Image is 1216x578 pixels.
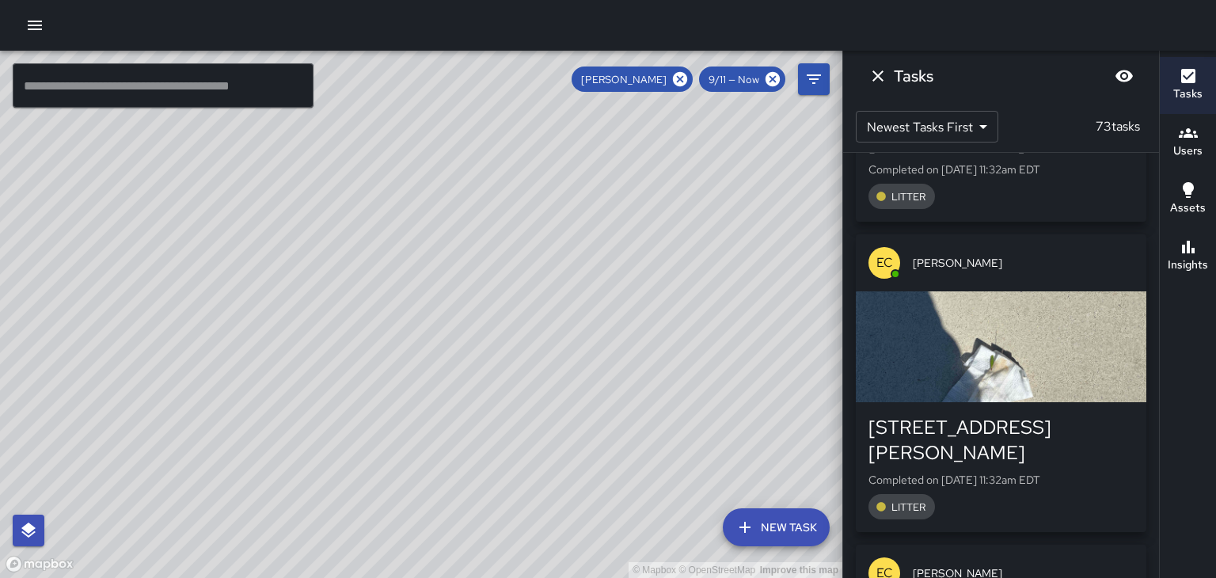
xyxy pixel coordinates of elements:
[868,162,1134,177] p: Completed on [DATE] 11:32am EDT
[798,63,830,95] button: Filters
[856,234,1146,532] button: EC[PERSON_NAME][STREET_ADDRESS][PERSON_NAME]Completed on [DATE] 11:32am EDTLITTER
[699,67,785,92] div: 9/11 — Now
[882,190,935,203] span: LITTER
[1173,86,1203,103] h6: Tasks
[894,63,933,89] h6: Tasks
[723,508,830,546] button: New Task
[1168,257,1208,274] h6: Insights
[1160,228,1216,285] button: Insights
[572,73,676,86] span: [PERSON_NAME]
[862,60,894,92] button: Dismiss
[1160,114,1216,171] button: Users
[868,415,1134,466] div: [STREET_ADDRESS][PERSON_NAME]
[868,472,1134,488] p: Completed on [DATE] 11:32am EDT
[699,73,769,86] span: 9/11 — Now
[913,255,1134,271] span: [PERSON_NAME]
[1160,57,1216,114] button: Tasks
[856,111,998,143] div: Newest Tasks First
[1089,117,1146,136] p: 73 tasks
[572,67,693,92] div: [PERSON_NAME]
[1108,60,1140,92] button: Blur
[1170,200,1206,217] h6: Assets
[1160,171,1216,228] button: Assets
[1173,143,1203,160] h6: Users
[882,500,935,514] span: LITTER
[876,253,893,272] p: EC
